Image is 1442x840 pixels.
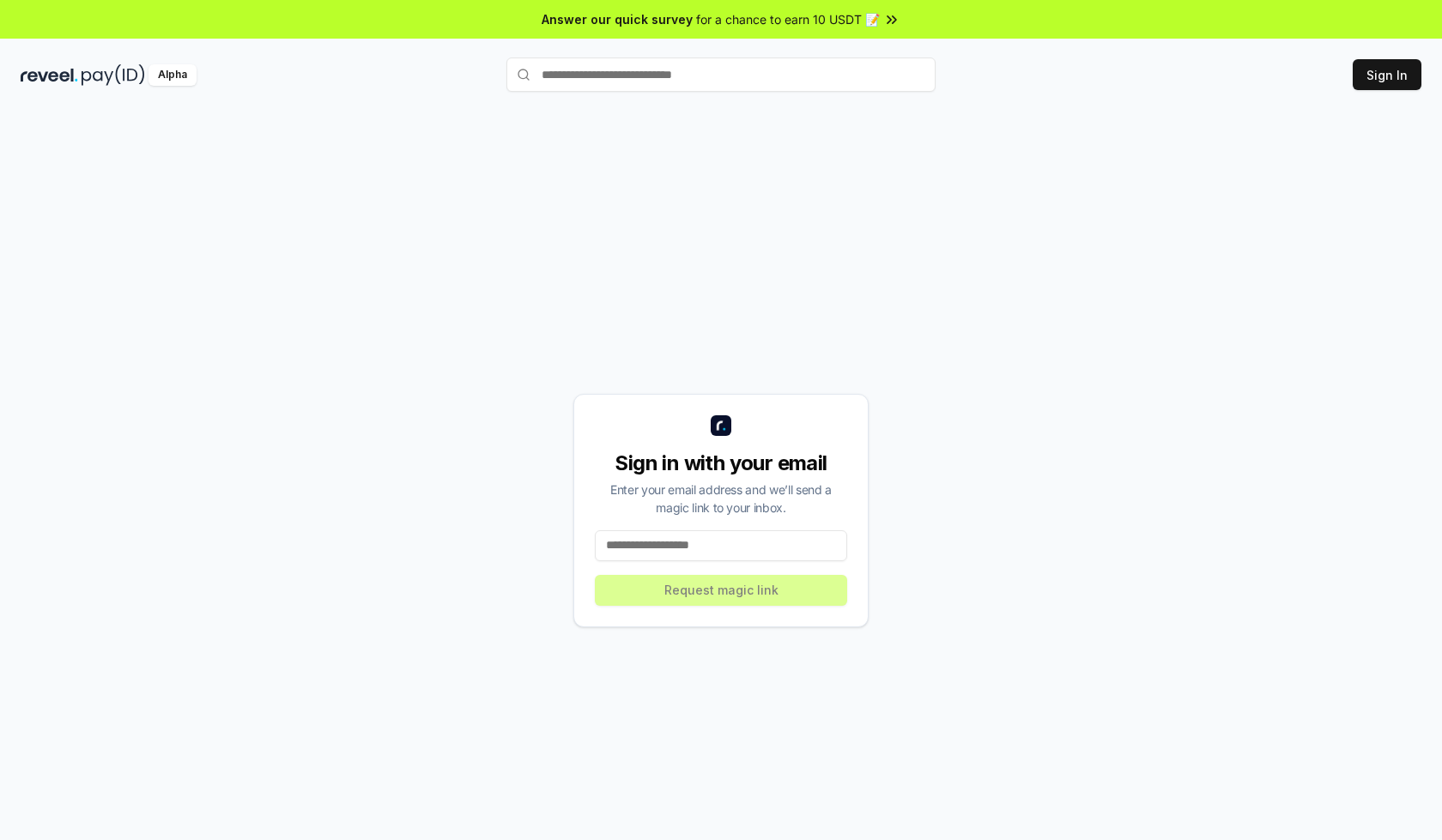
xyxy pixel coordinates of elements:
[82,64,145,86] img: pay_id
[696,10,880,28] span: for a chance to earn 10 USDT 📝
[711,415,731,436] img: logo_small
[1353,59,1421,90] button: Sign In
[148,64,197,86] div: Alpha
[595,480,847,517] div: Enter your email address and we’ll send a magic link to your inbox.
[542,10,693,28] span: Answer our quick survey
[595,450,847,477] div: Sign in with your email
[21,64,78,86] img: reveel_dark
